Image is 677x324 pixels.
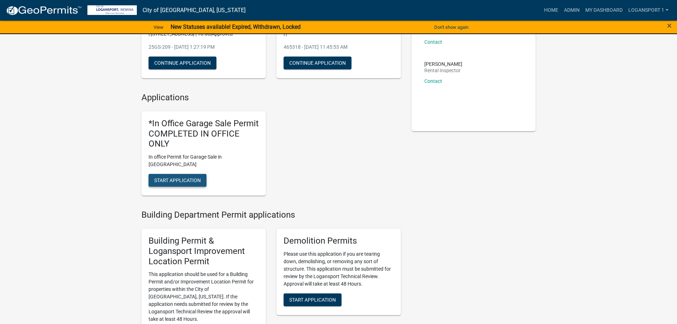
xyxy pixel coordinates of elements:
h5: *In Office Garage Sale Permit COMPLETED IN OFFICE ONLY [149,118,259,149]
img: City of Logansport, Indiana [87,5,137,15]
a: Contact [424,78,442,84]
span: Start Application [289,297,336,302]
button: Close [667,21,672,30]
a: City of [GEOGRAPHIC_DATA], [US_STATE] [143,4,246,16]
button: Continue Application [149,57,216,69]
a: Logansport 1 [625,4,671,17]
a: My Dashboard [582,4,625,17]
strong: New Statuses available! Expired, Withdrawn, Locked [171,23,301,30]
button: Start Application [284,293,342,306]
a: Admin [561,4,582,17]
p: [PERSON_NAME] [424,62,462,67]
button: Continue Application [284,57,351,69]
p: This application should be used for a Building Permit and/or Improvement Location Permit for prop... [149,271,259,323]
span: × [667,21,672,31]
p: Rental Inspector [424,68,462,73]
button: Don't show again [431,21,471,33]
button: Start Application [149,174,206,187]
a: View [151,21,166,33]
h4: Applications [141,92,401,103]
span: Start Application [154,177,201,183]
p: 465318 - [DATE] 11:45:53 AM [284,43,394,51]
p: Please use this application if you are tearing down, demolishing, or removing any sort of structu... [284,250,394,288]
a: Home [541,4,561,17]
a: Contact [424,39,442,45]
p: 25GS-209 - [DATE] 1:27:19 PM [149,43,259,51]
p: In office Permit for Garage Sale in [GEOGRAPHIC_DATA] [149,153,259,168]
h5: Building Permit & Logansport Improvement Location Permit [149,236,259,266]
h4: Building Department Permit applications [141,210,401,220]
h5: Demolition Permits [284,236,394,246]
